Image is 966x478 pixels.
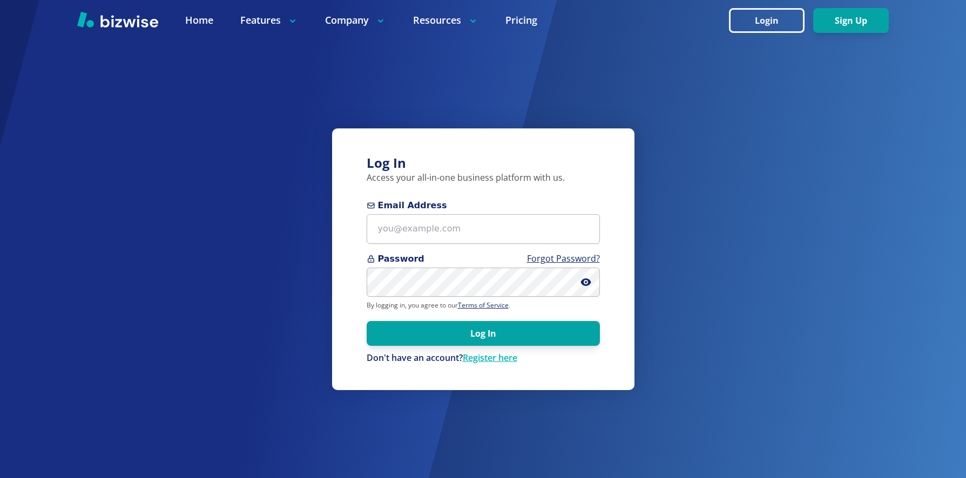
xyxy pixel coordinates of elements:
[729,8,805,33] button: Login
[813,8,889,33] button: Sign Up
[505,13,537,27] a: Pricing
[813,16,889,26] a: Sign Up
[77,11,158,28] img: Bizwise Logo
[367,252,600,265] span: Password
[367,352,600,364] div: Don't have an account?Register here
[367,199,600,212] span: Email Address
[185,13,213,27] a: Home
[367,172,600,184] p: Access your all-in-one business platform with us.
[367,214,600,244] input: you@example.com
[367,301,600,310] p: By logging in, you agree to our .
[367,321,600,346] button: Log In
[367,154,600,172] h3: Log In
[527,252,600,264] a: Forgot Password?
[325,13,386,27] p: Company
[458,301,509,310] a: Terms of Service
[463,352,517,364] a: Register here
[413,13,478,27] p: Resources
[240,13,298,27] p: Features
[367,352,600,364] p: Don't have an account?
[729,16,813,26] a: Login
